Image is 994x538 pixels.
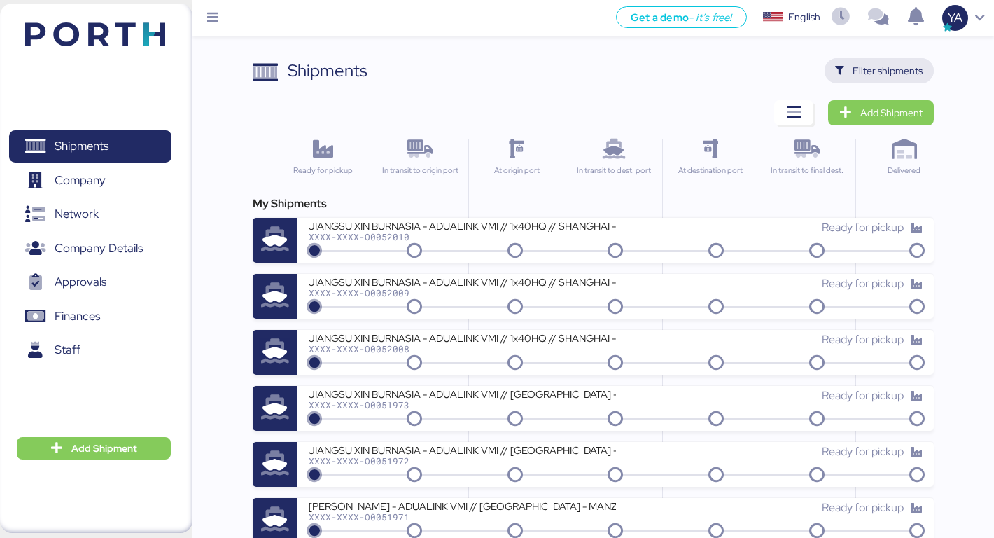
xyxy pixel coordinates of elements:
[55,204,99,224] span: Network
[309,344,616,354] div: XXXX-XXXX-O0052008
[822,276,904,291] span: Ready for pickup
[309,288,616,298] div: XXXX-XXXX-O0052009
[281,165,365,177] div: Ready for pickup
[309,456,616,466] div: XXXX-XXXX-O0051972
[9,266,171,298] a: Approvals
[309,387,616,399] div: JIANGSU XIN BURNASIA - ADUALINK VMI // [GEOGRAPHIC_DATA] - MANZANILLO // MBL: EGLV142502158045 - ...
[822,220,904,235] span: Ready for pickup
[17,437,171,460] button: Add Shipment
[9,130,171,163] a: Shipments
[55,272,106,292] span: Approvals
[9,300,171,332] a: Finances
[668,165,752,177] div: At destination port
[201,6,225,30] button: Menu
[788,10,820,25] div: English
[55,136,108,156] span: Shipments
[309,499,616,511] div: [PERSON_NAME] - ADUALINK VMI // [GEOGRAPHIC_DATA] - MANZANILLO // MBL: EGLV142502157979 - HBL: BY...
[309,331,616,343] div: JIANGSU XIN BURNASIA - ADUALINK VMI // 1x40HQ // SHANGHAI - MANZANILLO / HBL: BYKS25073042SE / MB...
[825,58,934,83] button: Filter shipments
[253,195,934,212] div: My Shipments
[948,8,962,27] span: YA
[309,512,616,522] div: XXXX-XXXX-O0051971
[475,165,559,177] div: At origin port
[572,165,656,177] div: In transit to dest. port
[55,306,100,326] span: Finances
[822,500,904,515] span: Ready for pickup
[378,165,462,177] div: In transit to origin port
[9,165,171,197] a: Company
[71,440,137,457] span: Add Shipment
[55,340,80,360] span: Staff
[765,165,849,177] div: In transit to final dest.
[288,58,367,83] div: Shipments
[9,334,171,366] a: Staff
[309,443,616,455] div: JIANGSU XIN BURNASIA - ADUALINK VMI // [GEOGRAPHIC_DATA] - MANZANILLO // MBL: EGLV142502121753 - ...
[822,444,904,459] span: Ready for pickup
[9,233,171,265] a: Company Details
[309,400,616,410] div: XXXX-XXXX-O0051973
[9,198,171,230] a: Network
[309,219,616,231] div: JIANGSU XIN BURNASIA - ADUALINK VMI // 1x40HQ // SHANGHAI - MANZANILLO / HBL: BYKS25073366SE / MB...
[309,232,616,242] div: XXXX-XXXX-O0052010
[862,165,946,177] div: Delivered
[822,332,904,347] span: Ready for pickup
[822,388,904,403] span: Ready for pickup
[55,238,143,258] span: Company Details
[309,275,616,287] div: JIANGSU XIN BURNASIA - ADUALINK VMI // 1x40HQ // SHANGHAI - MANZANILLO / HBL: BYKS25073043SE / MB...
[828,100,934,125] a: Add Shipment
[55,170,106,191] span: Company
[853,62,923,79] span: Filter shipments
[860,104,923,121] span: Add Shipment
